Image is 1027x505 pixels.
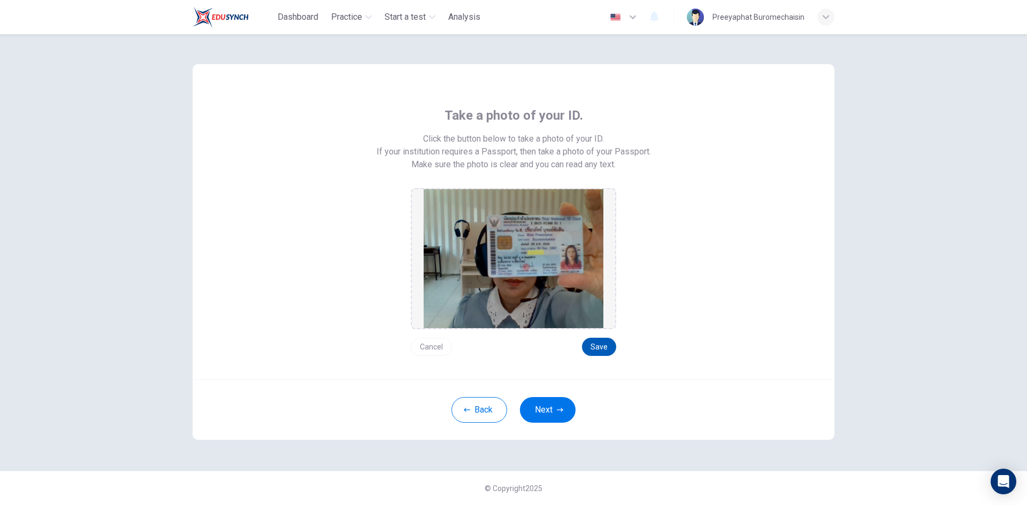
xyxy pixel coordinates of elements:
img: preview screemshot [424,189,603,328]
button: Next [520,397,576,423]
button: Cancel [411,338,452,356]
button: Analysis [444,7,485,27]
div: Preeyaphat Buromechaisin [712,11,804,24]
img: Profile picture [687,9,704,26]
a: Train Test logo [193,6,273,28]
span: Start a test [385,11,426,24]
span: © Copyright 2025 [485,484,542,493]
img: Train Test logo [193,6,249,28]
span: Dashboard [278,11,318,24]
img: en [609,13,622,21]
button: Back [451,397,507,423]
button: Practice [327,7,376,27]
span: Make sure the photo is clear and you can read any text. [411,158,616,171]
button: Dashboard [273,7,323,27]
button: Start a test [380,7,440,27]
span: Click the button below to take a photo of your ID. If your institution requires a Passport, then ... [377,133,651,158]
button: Save [582,338,616,356]
div: Open Intercom Messenger [991,469,1016,494]
span: Practice [331,11,362,24]
span: Analysis [448,11,480,24]
span: Take a photo of your ID. [444,107,583,124]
